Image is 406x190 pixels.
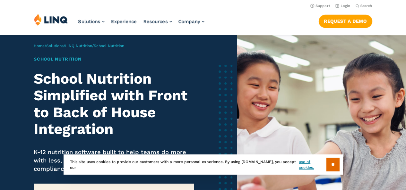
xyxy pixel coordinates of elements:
[34,56,194,62] h1: School Nutrition
[78,13,204,35] nav: Primary Navigation
[78,19,100,24] span: Solutions
[335,4,350,8] a: Login
[46,44,64,48] a: Solutions
[34,44,124,48] span: / / /
[143,19,172,24] a: Resources
[356,4,372,8] button: Open Search Bar
[360,4,372,8] span: Search
[34,70,194,138] h2: School Nutrition Simplified with Front to Back of House Integration
[78,19,105,24] a: Solutions
[310,4,330,8] a: Support
[319,13,372,28] nav: Button Navigation
[178,19,204,24] a: Company
[34,44,45,48] a: Home
[111,19,137,24] a: Experience
[34,13,68,26] img: LINQ | K‑12 Software
[319,15,372,28] a: Request a Demo
[65,44,92,48] a: LINQ Nutrition
[178,19,200,24] span: Company
[299,159,326,170] a: use of cookies.
[143,19,168,24] span: Resources
[94,44,124,48] span: School Nutrition
[64,154,343,175] div: This site uses cookies to provide our customers with a more personal experience. By using [DOMAIN...
[34,148,194,173] p: K-12 nutrition software built to help teams do more with less, maximize efficiency, and ensure co...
